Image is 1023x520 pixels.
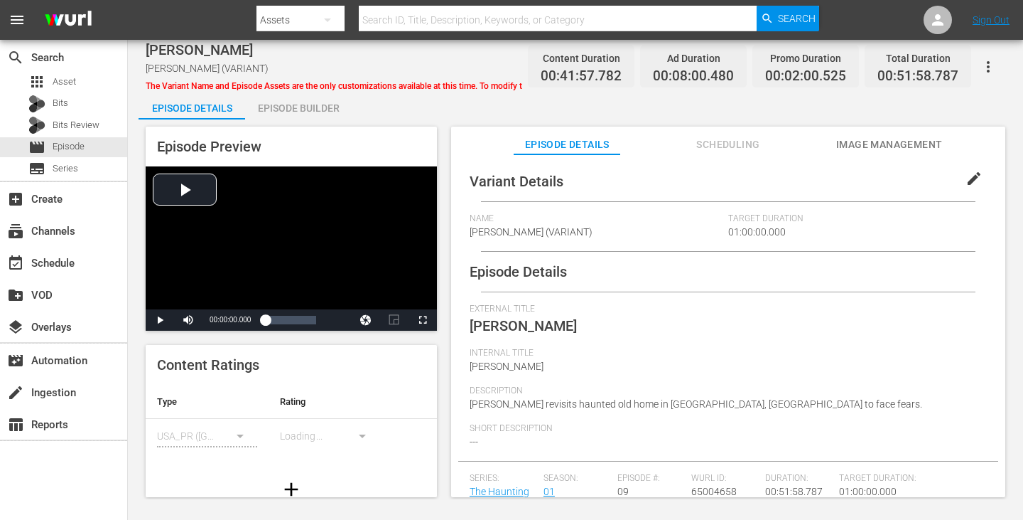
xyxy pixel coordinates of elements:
[470,173,563,190] span: Variant Details
[53,139,85,154] span: Episode
[470,386,980,397] span: Description
[470,486,529,512] a: The Haunting Of. . .
[245,91,352,125] div: Episode Builder
[53,118,99,132] span: Bits Review
[269,385,391,419] th: Rating
[877,68,958,85] span: 00:51:58.787
[839,486,897,497] span: 01:00:00.000
[543,473,610,484] span: Season:
[146,63,269,74] span: [PERSON_NAME] (VARIANT)
[28,160,45,177] span: Series
[470,304,980,315] span: External Title
[146,166,437,331] div: Video Player
[210,316,251,324] span: 00:00:00.000
[157,356,259,373] span: Content Ratings
[543,486,555,497] a: 01
[965,170,983,187] span: edit
[380,309,408,331] button: Picture-in-Picture
[514,136,620,154] span: Episode Details
[7,255,24,272] span: Schedule
[728,213,876,225] span: Target Duration
[470,398,922,410] span: [PERSON_NAME] revisits haunted old home in [GEOGRAPHIC_DATA], [GEOGRAPHIC_DATA] to face fears.
[53,75,76,89] span: Asset
[28,95,45,112] div: Bits
[9,11,26,28] span: menu
[53,161,78,176] span: Series
[146,81,727,91] span: The Variant Name and Episode Assets are the only customizations available at this time. To modify...
[691,473,758,484] span: Wurl ID:
[7,384,24,401] span: Ingestion
[28,139,45,156] span: Episode
[470,213,721,225] span: Name
[653,48,734,68] div: Ad Duration
[765,473,832,484] span: Duration:
[470,436,478,447] span: ---
[470,361,543,372] span: [PERSON_NAME]
[617,473,684,484] span: Episode #:
[757,6,819,31] button: Search
[408,309,437,331] button: Fullscreen
[245,91,352,120] button: Episode Builder
[7,319,24,336] span: Overlays
[146,385,269,419] th: Type
[265,316,316,324] div: Progress Bar
[778,6,816,31] span: Search
[352,309,380,331] button: Jump To Time
[839,473,980,484] span: Target Duration:
[765,486,823,497] span: 00:51:58.787
[174,309,202,331] button: Mute
[470,263,567,280] span: Episode Details
[28,73,45,90] span: Asset
[139,91,245,125] div: Episode Details
[28,117,45,134] div: Bits Review
[541,48,622,68] div: Content Duration
[7,287,24,304] span: VOD
[470,226,592,238] span: [PERSON_NAME] (VARIANT)
[653,68,734,85] span: 00:08:00.480
[691,486,737,497] span: 65004658
[34,4,102,37] img: ans4CAIJ8jUAAAAAAAAAAAAAAAAAAAAAAAAgQb4GAAAAAAAAAAAAAAAAAAAAAAAAJMjXAAAAAAAAAAAAAAAAAAAAAAAAgAT5G...
[765,68,846,85] span: 00:02:00.525
[7,223,24,240] span: Channels
[139,91,245,120] button: Episode Details
[470,473,536,484] span: Series:
[973,14,1010,26] a: Sign Out
[7,416,24,433] span: Reports
[541,68,622,85] span: 00:41:57.782
[146,309,174,331] button: Play
[470,423,980,435] span: Short Description
[157,416,257,456] div: USA_PR ([GEOGRAPHIC_DATA] ([GEOGRAPHIC_DATA]))
[470,317,577,334] span: [PERSON_NAME]
[728,226,786,238] span: 01:00:00.000
[7,352,24,369] span: Automation
[157,138,261,155] span: Episode Preview
[53,96,68,110] span: Bits
[470,348,980,359] span: Internal Title
[675,136,781,154] span: Scheduling
[836,136,943,154] span: Image Management
[877,48,958,68] div: Total Duration
[7,191,24,208] span: Create
[146,41,253,58] span: [PERSON_NAME]
[7,49,24,66] span: Search
[765,48,846,68] div: Promo Duration
[146,385,437,463] table: simple table
[617,486,629,497] span: 09
[957,161,991,196] button: edit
